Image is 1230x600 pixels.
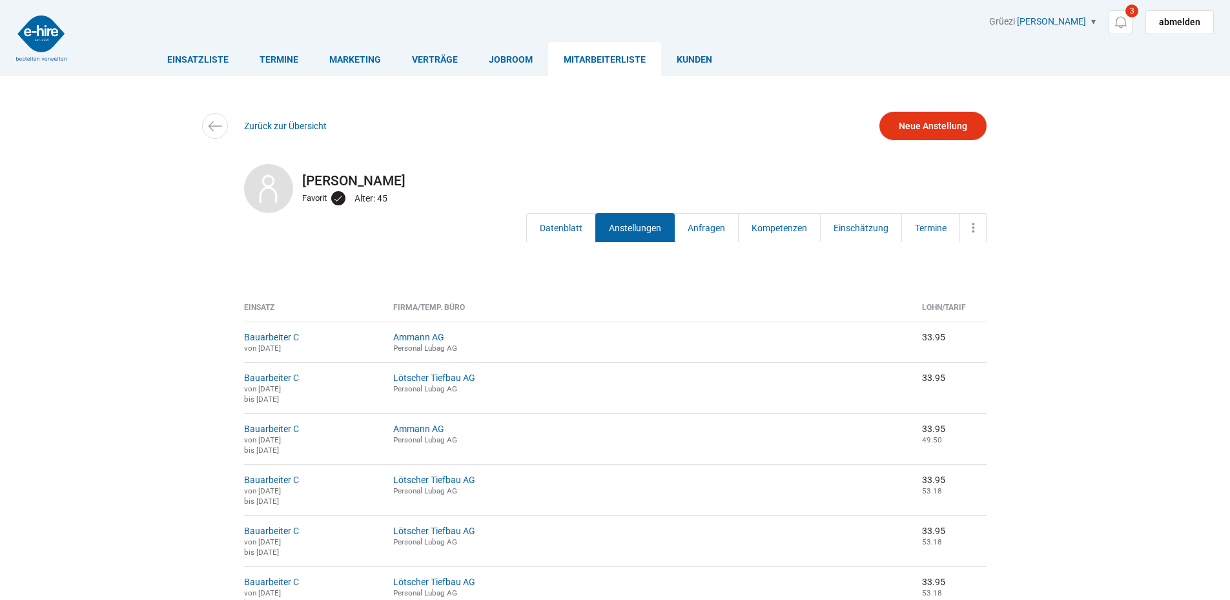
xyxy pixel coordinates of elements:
[879,112,987,140] a: Neue Anstellung
[738,213,821,242] a: Kompetenzen
[396,42,473,76] a: Verträge
[152,42,244,76] a: Einsatzliste
[393,537,457,546] small: Personal Lubag AG
[1125,5,1138,17] span: 3
[393,384,457,393] small: Personal Lubag AG
[1017,16,1086,26] a: [PERSON_NAME]
[922,475,945,485] nobr: 33.95
[922,526,945,536] nobr: 33.95
[244,373,299,383] a: Bauarbeiter C
[244,173,987,189] h2: [PERSON_NAME]
[393,373,475,383] a: Lötscher Tiefbau AG
[244,344,281,353] small: von [DATE]
[922,577,945,587] nobr: 33.95
[244,577,299,587] a: Bauarbeiter C
[244,424,299,434] a: Bauarbeiter C
[205,117,224,136] img: icon-arrow-left.svg
[595,213,675,242] a: Anstellungen
[922,424,945,434] nobr: 33.95
[473,42,548,76] a: Jobroom
[393,424,444,434] a: Ammann AG
[393,344,457,353] small: Personal Lubag AG
[661,42,728,76] a: Kunden
[901,213,960,242] a: Termine
[244,303,384,322] th: Einsatz
[393,526,475,536] a: Lötscher Tiefbau AG
[244,121,327,131] a: Zurück zur Übersicht
[244,384,281,404] small: von [DATE] bis [DATE]
[922,537,942,546] small: 53.18
[393,435,457,444] small: Personal Lubag AG
[820,213,902,242] a: Einschätzung
[244,475,299,485] a: Bauarbeiter C
[922,486,942,495] small: 53.18
[1109,10,1133,34] a: 3
[989,16,1214,34] div: Grüezi
[16,16,67,61] img: logo2.png
[393,332,444,342] a: Ammann AG
[244,537,281,557] small: von [DATE] bis [DATE]
[922,332,945,342] nobr: 33.95
[244,42,314,76] a: Termine
[393,588,457,597] small: Personal Lubag AG
[548,42,661,76] a: Mitarbeiterliste
[922,373,945,383] nobr: 33.95
[244,332,299,342] a: Bauarbeiter C
[1145,10,1214,34] a: abmelden
[393,486,457,495] small: Personal Lubag AG
[314,42,396,76] a: Marketing
[526,213,596,242] a: Datenblatt
[922,588,942,597] small: 53.18
[393,475,475,485] a: Lötscher Tiefbau AG
[354,190,391,207] div: Alter: 45
[384,303,912,322] th: Firma/Temp. Büro
[244,486,281,506] small: von [DATE] bis [DATE]
[674,213,739,242] a: Anfragen
[393,577,475,587] a: Lötscher Tiefbau AG
[912,303,987,322] th: Lohn/Tarif
[922,435,942,444] small: 49.50
[244,526,299,536] a: Bauarbeiter C
[1112,14,1129,30] img: icon-notification.svg
[244,435,281,455] small: von [DATE] bis [DATE]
